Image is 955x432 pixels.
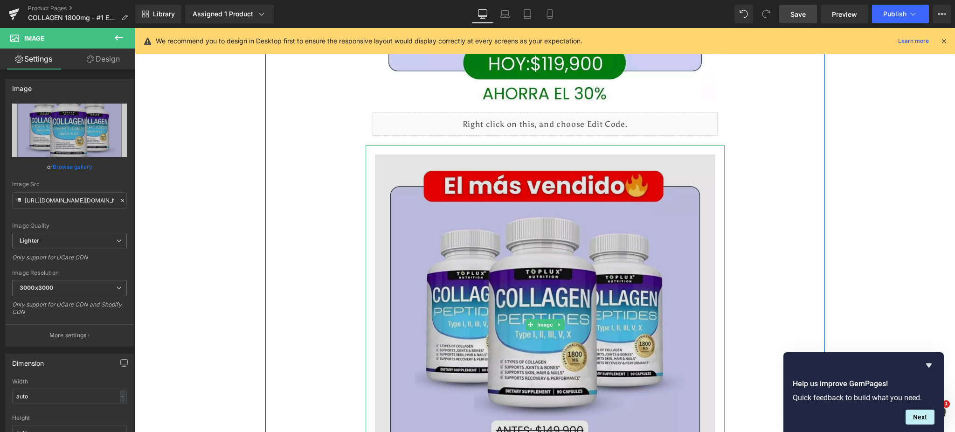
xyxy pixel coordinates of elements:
div: Image Quality [12,223,127,229]
input: auto [12,389,127,404]
a: Design [69,49,137,70]
div: Only support for UCare CDN and Shopify CDN [12,301,127,322]
span: Image [401,291,420,302]
div: Width [12,378,127,385]
button: Publish [872,5,929,23]
span: 1 [942,400,950,408]
div: Image [12,79,32,92]
div: - [120,390,125,403]
p: More settings [49,331,87,340]
span: Image [24,35,44,42]
button: Next question [906,410,934,425]
a: Expand / Collapse [420,291,429,302]
a: Preview [821,5,868,23]
button: Undo [734,5,753,23]
span: Preview [832,9,857,19]
span: Save [790,9,806,19]
button: More [933,5,951,23]
a: Product Pages [28,5,135,12]
b: Lighter [20,237,39,244]
div: or [12,162,127,172]
span: Publish [883,10,907,18]
div: Help us improve GemPages! [793,360,934,425]
h2: Help us improve GemPages! [793,378,934,390]
div: Image Src [12,181,127,188]
button: Hide survey [923,360,934,371]
span: Library [153,10,175,18]
div: Image Resolution [12,270,127,276]
div: Only support for UCare CDN [12,254,127,267]
a: Laptop [494,5,516,23]
input: Link [12,192,127,209]
a: New Library [135,5,181,23]
span: COLLAGEN 1800mg - #1 EN TIKTOK [28,14,118,21]
button: Redo [757,5,775,23]
a: Mobile [539,5,561,23]
a: Tablet [516,5,539,23]
a: Browse gallery [53,159,92,175]
div: Dimension [12,354,44,367]
div: Height [12,415,127,421]
a: Desktop [471,5,494,23]
a: Learn more [894,35,933,47]
button: More settings [6,324,133,346]
b: 3000x3000 [20,284,53,291]
div: Assigned 1 Product [193,9,266,19]
p: We recommend you to design in Desktop first to ensure the responsive layout would display correct... [156,36,582,46]
p: Quick feedback to build what you need. [793,393,934,402]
